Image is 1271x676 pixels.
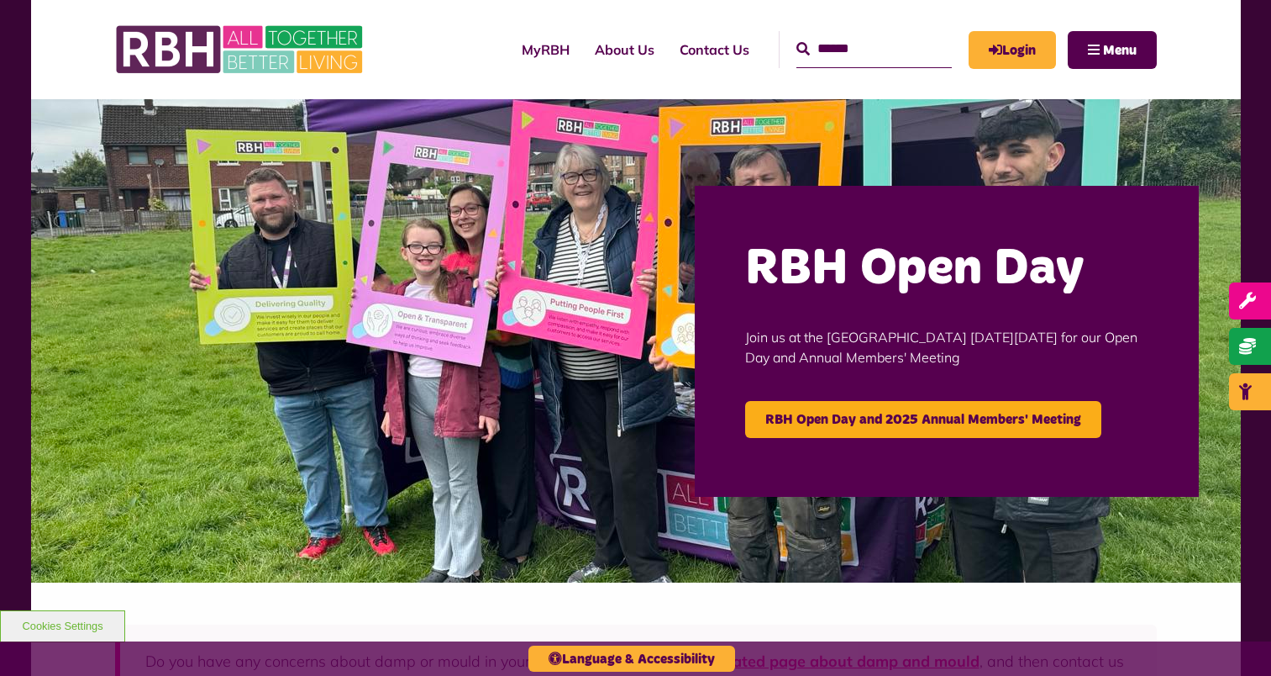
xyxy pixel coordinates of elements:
[509,27,582,72] a: MyRBH
[31,99,1241,583] img: Image (22)
[582,27,667,72] a: About Us
[745,236,1148,302] h2: RBH Open Day
[745,401,1101,438] a: RBH Open Day and 2025 Annual Members' Meeting
[745,302,1148,393] p: Join us at the [GEOGRAPHIC_DATA] [DATE][DATE] for our Open Day and Annual Members' Meeting
[528,646,735,672] button: Language & Accessibility
[115,17,367,82] img: RBH
[1195,600,1271,676] iframe: Netcall Web Assistant for live chat
[1068,31,1157,69] button: Navigation
[667,27,762,72] a: Contact Us
[969,31,1056,69] a: MyRBH
[1103,44,1137,57] span: Menu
